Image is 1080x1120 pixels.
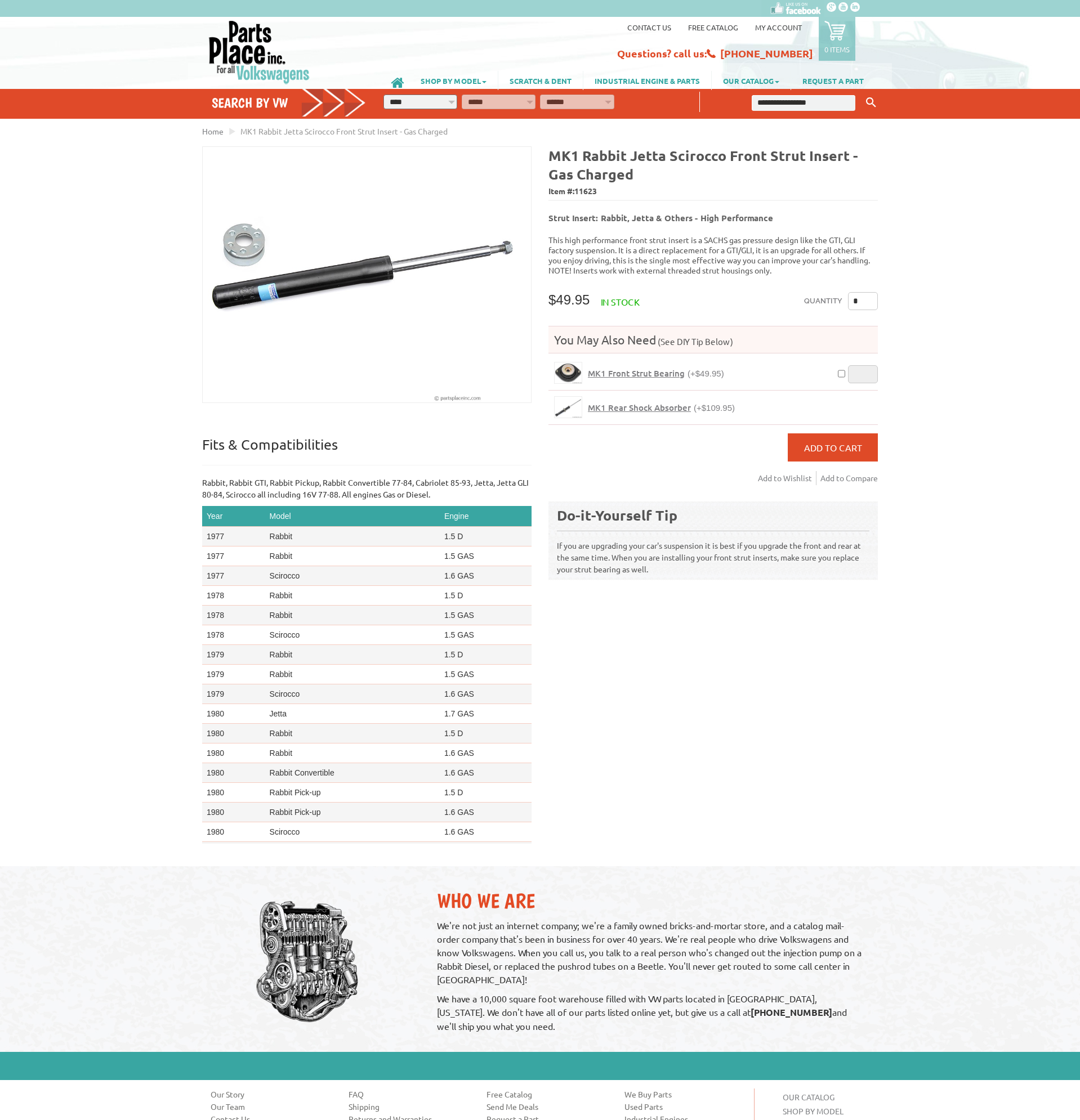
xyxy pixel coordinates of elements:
td: 1.5 D [440,527,532,546]
a: Home [202,126,224,136]
span: Add to Cart [804,442,862,453]
a: SCRATCH & DENT [498,71,583,90]
td: Rabbit Pick-up [265,783,440,803]
span: MK1 Rabbit Jetta Scirocco Front Strut Insert - Gas Charged [240,126,448,136]
span: MK1 Front Strut Bearing [588,368,685,379]
td: 1.6 GAS [440,743,532,763]
b: Do-it-Yourself Tip [557,506,677,524]
p: This high performance front strut insert is a SACHS gas pressure design like the GTI, GLI factory... [548,235,878,275]
a: Add to Wishlist [758,471,816,485]
td: Rabbit Convertible [265,763,440,783]
td: Scirocco [265,822,440,842]
h2: Who We Are [437,889,867,913]
td: 1.5 D [440,783,532,803]
span: $49.95 [548,292,590,307]
a: OUR CATALOG [783,1092,834,1102]
a: MK1 Rear Shock Absorber [554,396,582,418]
td: Rabbit [265,724,440,743]
a: 0 items [819,17,855,61]
td: 1978 [202,606,265,625]
td: 1.5 D [440,724,532,743]
td: Scirocco [265,625,440,645]
td: 1980 [202,724,265,743]
strong: [PHONE_NUMBER] [751,1006,832,1018]
a: Free Catalog [487,1088,608,1100]
a: Free Catalog [688,23,738,32]
span: Item #: [548,183,878,200]
a: Send Me Deals [487,1101,608,1112]
td: 1977 [202,527,265,546]
td: 1.6 D [440,842,532,862]
span: In stock [601,296,640,307]
td: 1980 [202,803,265,822]
a: MK1 Front Strut Bearing [554,362,582,384]
td: Scirocco [265,566,440,586]
label: Quantity [804,292,842,310]
a: My Account [755,23,802,32]
td: 1978 [202,586,265,606]
span: (+$49.95) [688,369,724,378]
td: 1979 [202,684,265,704]
a: Used Parts [624,1101,746,1112]
a: Our Story [211,1088,332,1100]
td: 1.6 GAS [440,566,532,586]
h4: You May Also Need [548,332,878,347]
p: We're not just an internet company; we're a family owned bricks-and-mortar store, and a catalog m... [437,919,867,986]
td: 1.5 GAS [440,546,532,566]
td: Rabbit [265,546,440,566]
img: MK1 Rear Shock Absorber [555,397,582,418]
td: 1.5 GAS [440,625,532,645]
a: FAQ [349,1088,470,1100]
td: 1979 [202,645,265,665]
a: We Buy Parts [624,1088,746,1100]
td: Jetta [265,842,440,862]
p: If you are upgrading your car's suspension it is best if you upgrade the front and rear at the sa... [557,530,869,575]
a: INDUSTRIAL ENGINE & PARTS [583,71,711,90]
td: Rabbit [265,606,440,625]
td: Scirocco [265,684,440,704]
a: SHOP BY MODEL [409,71,498,90]
td: 1980 [202,783,265,803]
b: Strut Insert: Rabbit, Jetta & Others - High Performance [548,212,773,223]
td: 1980 [202,704,265,724]
td: Rabbit [265,527,440,546]
p: 0 items [824,44,850,54]
td: 1977 [202,566,265,586]
th: Year [202,506,265,527]
td: 1.6 GAS [440,684,532,704]
img: MK1 Front Strut Bearing [555,362,582,383]
td: 1981 [202,842,265,862]
td: Rabbit [265,743,440,763]
td: 1978 [202,625,265,645]
button: Add to Cart [788,433,878,462]
b: MK1 Rabbit Jetta Scirocco Front Strut Insert - Gas Charged [548,146,858,183]
td: Jetta [265,704,440,724]
td: 1979 [202,665,265,684]
td: 1.5 D [440,645,532,665]
td: 1980 [202,763,265,783]
td: Rabbit [265,586,440,606]
p: Rabbit, Rabbit GTI, Rabbit Pickup, Rabbit Convertible 77-84, Cabriolet 85-93, Jetta, Jetta GLI 80... [202,477,532,500]
td: 1977 [202,546,265,566]
a: REQUEST A PART [791,71,875,90]
td: 1.5 D [440,586,532,606]
img: Parts Place Inc! [208,20,311,84]
td: Rabbit [265,645,440,665]
p: Fits & Compatibilities [202,436,532,465]
a: Contact us [627,23,671,32]
a: MK1 Rear Shock Absorber(+$109.95) [588,402,735,413]
td: 1.6 GAS [440,763,532,783]
img: MK1 Rabbit Jetta Scirocco Front Strut Insert - Gas Charged [203,147,531,402]
span: MK1 Rear Shock Absorber [588,402,691,413]
a: Our Team [211,1101,332,1112]
td: Rabbit Pick-up [265,803,440,822]
a: OUR CATALOG [712,71,791,90]
a: MK1 Front Strut Bearing(+$49.95) [588,368,724,379]
td: 1980 [202,743,265,763]
td: Rabbit [265,665,440,684]
p: We have a 10,000 square foot warehouse filled with VW parts located in [GEOGRAPHIC_DATA], [US_STA... [437,992,867,1033]
td: 1.5 GAS [440,665,532,684]
span: 11623 [574,186,597,196]
td: 1.5 GAS [440,606,532,625]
